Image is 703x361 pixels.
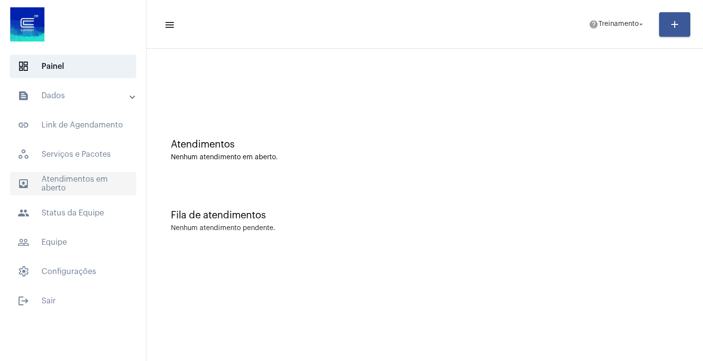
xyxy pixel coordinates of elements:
span: Status da Equipe [10,201,136,225]
div: Nenhum atendimento pendente. [171,225,275,232]
span: Sair [10,289,136,313]
mat-icon: sidenav icon [164,19,174,31]
span: Atendimentos em aberto [10,172,136,195]
img: d4669ae0-8c07-2337-4f67-34b0df7f5ae4.jpeg [8,5,47,44]
mat-icon: sidenav icon [18,295,29,307]
div: Fila de atendimentos [171,210,679,221]
mat-panel-title: Dados [18,90,130,102]
mat-icon: sidenav icon [18,178,29,190]
div: Nenhum atendimento em aberto. [171,154,679,161]
span: Configurações [10,260,136,283]
mat-icon: sidenav icon [18,236,29,248]
div: Atendimentos [171,139,679,150]
mat-icon: sidenav icon [18,90,29,102]
span: Equipe [10,231,136,254]
span: Treinamento [599,21,639,28]
span: sidenav icon [18,61,29,72]
mat-icon: help [589,20,599,29]
button: Treinamento [583,15,651,34]
mat-expansion-panel-header: sidenav iconDados [6,84,146,107]
span: Serviços e Pacotes [10,143,136,166]
span: sidenav icon [18,149,29,160]
mat-icon: arrow_drop_down [637,20,645,29]
mat-icon: sidenav icon [18,119,29,131]
span: sidenav icon [18,266,29,277]
mat-icon: sidenav icon [18,207,29,219]
span: Link de Agendamento [10,113,136,137]
span: Painel [10,55,136,78]
mat-icon: add [669,19,681,30]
